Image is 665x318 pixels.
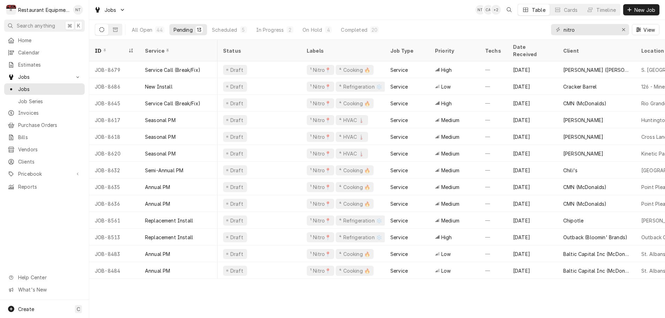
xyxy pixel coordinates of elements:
div: ⁴ Refrigeration ❄️ [338,234,383,241]
div: ⁴ Refrigeration ❄️ [338,217,383,224]
span: High [441,234,452,241]
span: K [77,22,80,29]
div: New Install [145,83,173,90]
a: Go to Pricebook [4,168,85,180]
div: Chipotle [563,217,583,224]
div: CA [483,5,493,15]
div: Annual PM [145,183,170,191]
span: ⌘ [67,22,72,29]
div: ⁴ HVAC 🌡️ [338,150,365,157]
span: Estimates [18,61,81,68]
div: Service [390,150,408,157]
div: NT [475,5,485,15]
div: [DATE] [507,61,558,78]
button: New Job [623,4,659,15]
div: ⁴ Cooking 🔥 [338,66,371,74]
div: Pending [174,26,193,33]
div: JOB-8636 [89,195,139,212]
span: C [77,305,80,313]
div: Draft [229,217,244,224]
a: Purchase Orders [4,119,85,131]
div: [DATE] [507,195,558,212]
div: Service [390,133,408,141]
div: Client [563,47,629,54]
a: Go to Help Center [4,272,85,283]
div: — [480,212,507,229]
a: Job Series [4,96,85,107]
div: CMN (McDonalds) [563,200,606,207]
div: Annual PM [145,200,170,207]
span: Home [18,37,81,44]
a: Bills [4,131,85,143]
div: JOB-8513 [89,229,139,245]
div: Baltic Capital Inc (McDonalds Group) [563,267,630,274]
div: Draft [229,167,244,174]
div: JOB-8679 [89,61,139,78]
div: — [480,145,507,162]
div: 20 [372,26,377,33]
span: Low [441,250,451,258]
div: Draft [229,234,244,241]
span: View [642,26,656,33]
div: ⁴ HVAC 🌡️ [338,116,365,124]
div: In Progress [256,26,284,33]
div: [DATE] [507,212,558,229]
div: Service [390,116,408,124]
div: [DATE] [507,162,558,179]
div: JOB-8484 [89,262,139,279]
div: — [480,229,507,245]
span: Reports [18,183,81,190]
div: [DATE] [507,78,558,95]
span: Jobs [18,73,71,81]
div: On Hold [303,26,322,33]
span: Low [441,267,451,274]
div: Techs [485,47,502,54]
span: Vendors [18,146,81,153]
div: Status [223,47,294,54]
div: ⁴ HVAC 🌡️ [338,133,365,141]
div: ¹ Nitro📍 [309,167,331,174]
div: Chrissy Adams's Avatar [483,5,493,15]
div: ⁴ Cooking 🔥 [338,183,371,191]
span: New Job [633,6,657,14]
div: Service [390,183,408,191]
div: [PERSON_NAME] [563,116,603,124]
div: [PERSON_NAME] [563,150,603,157]
div: ID [95,47,127,54]
div: ⁴ Cooking 🔥 [338,100,371,107]
div: ¹ Nitro📍 [309,200,331,207]
div: Draft [229,250,244,258]
div: Draft [229,183,244,191]
div: Priority [435,47,473,54]
div: Draft [229,267,244,274]
div: ⁴ Cooking 🔥 [338,167,371,174]
div: CMN (McDonalds) [563,183,606,191]
div: JOB-8632 [89,162,139,179]
span: Help Center [18,274,81,281]
span: Bills [18,134,81,141]
div: Replacement Install [145,234,193,241]
div: All Open [132,26,152,33]
div: Service [390,200,408,207]
div: JOB-8620 [89,145,139,162]
span: Low [441,83,451,90]
div: ⁴ Cooking 🔥 [338,250,371,258]
div: ¹ Nitro📍 [309,250,331,258]
div: — [480,78,507,95]
div: NT [73,5,83,15]
span: What's New [18,286,81,293]
span: Medium [441,217,459,224]
div: Service [390,234,408,241]
div: — [480,112,507,128]
span: Search anything [17,22,55,29]
div: Table [532,6,545,14]
div: ¹ Nitro📍 [309,234,331,241]
div: Service [145,47,211,54]
span: Medium [441,116,459,124]
span: Medium [441,150,459,157]
a: Go to Jobs [91,4,128,16]
div: — [480,262,507,279]
div: Draft [229,100,244,107]
a: Go to Jobs [4,71,85,83]
span: Medium [441,183,459,191]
